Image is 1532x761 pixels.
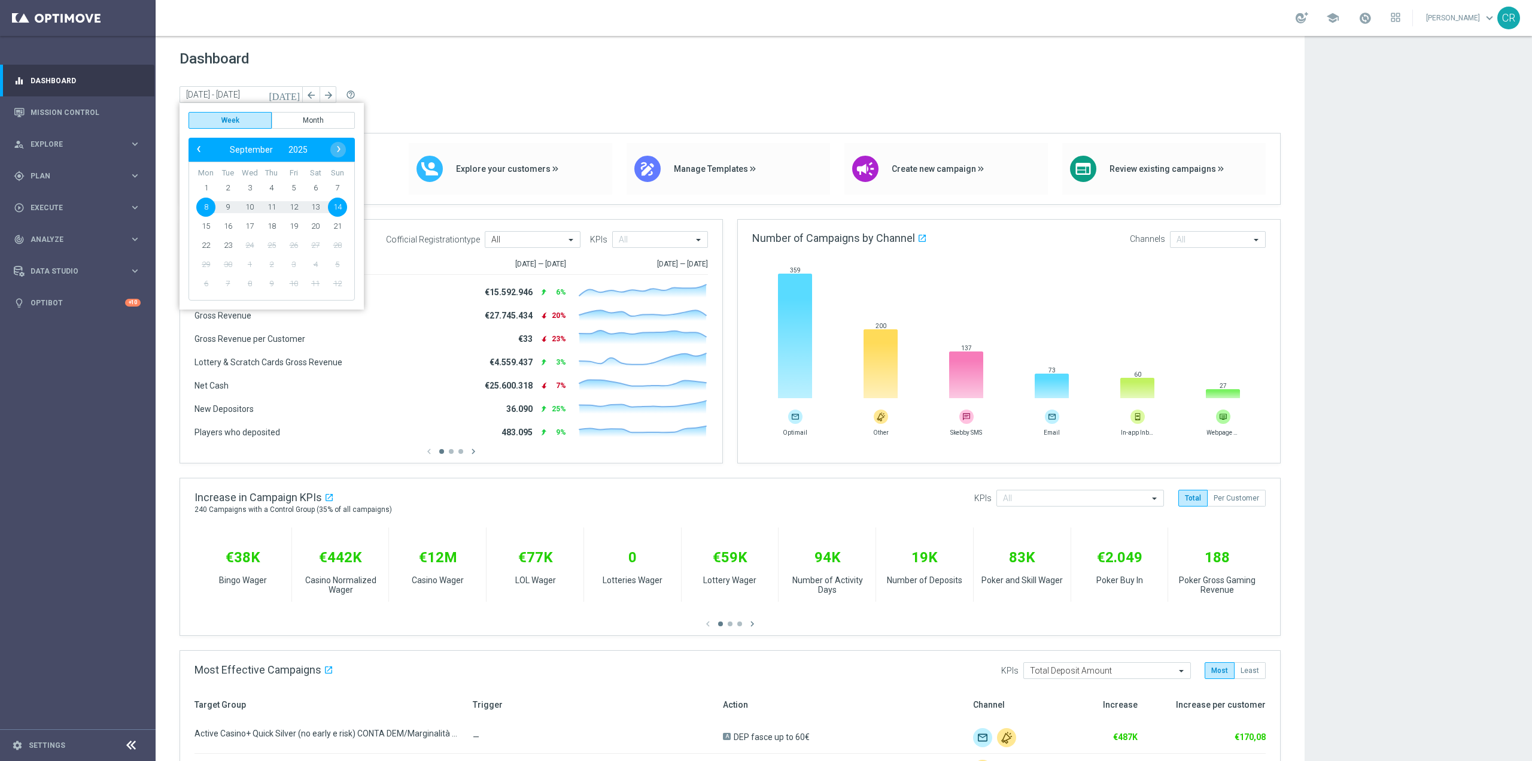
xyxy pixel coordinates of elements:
[282,168,305,178] th: weekday
[306,178,325,198] span: 6
[272,112,355,129] button: Month
[14,171,25,181] i: gps_fixed
[218,255,238,274] span: 30
[196,178,215,198] span: 1
[31,268,129,275] span: Data Studio
[306,217,325,236] span: 20
[196,274,215,293] span: 6
[13,108,141,117] button: Mission Control
[31,172,129,180] span: Plan
[31,96,141,128] a: Mission Control
[1483,11,1496,25] span: keyboard_arrow_down
[240,217,259,236] span: 17
[14,266,129,277] div: Data Studio
[196,255,215,274] span: 29
[129,265,141,277] i: keyboard_arrow_right
[262,274,281,293] span: 9
[13,140,141,149] button: person_search Explore keyboard_arrow_right
[31,287,125,319] a: Optibot
[13,298,141,308] button: lightbulb Optibot +10
[331,141,346,157] span: ›
[218,178,238,198] span: 2
[191,142,207,157] button: ‹
[305,168,327,178] th: weekday
[13,203,141,213] button: play_circle_outline Execute keyboard_arrow_right
[328,198,347,217] span: 14
[240,274,259,293] span: 8
[31,204,129,211] span: Execute
[31,236,129,243] span: Analyze
[330,142,346,157] button: ›
[196,236,215,255] span: 22
[284,217,303,236] span: 19
[13,76,141,86] button: equalizer Dashboard
[284,198,303,217] span: 12
[14,171,129,181] div: Plan
[14,139,25,150] i: person_search
[328,178,347,198] span: 7
[328,274,347,293] span: 12
[306,236,325,255] span: 27
[31,65,141,96] a: Dashboard
[218,198,238,217] span: 9
[326,168,348,178] th: weekday
[284,236,303,255] span: 26
[240,178,259,198] span: 3
[129,202,141,213] i: keyboard_arrow_right
[328,236,347,255] span: 28
[125,299,141,307] div: +10
[13,235,141,244] button: track_changes Analyze keyboard_arrow_right
[196,198,215,217] span: 8
[306,274,325,293] span: 11
[191,141,206,157] span: ‹
[14,202,129,213] div: Execute
[129,234,141,245] i: keyboard_arrow_right
[218,236,238,255] span: 23
[240,255,259,274] span: 1
[1497,7,1520,29] div: CR
[262,236,281,255] span: 25
[218,274,238,293] span: 7
[281,142,315,157] button: 2025
[217,168,239,178] th: weekday
[262,217,281,236] span: 18
[14,202,25,213] i: play_circle_outline
[196,217,215,236] span: 15
[13,266,141,276] button: Data Studio keyboard_arrow_right
[189,112,272,129] button: Week
[129,170,141,181] i: keyboard_arrow_right
[218,217,238,236] span: 16
[240,198,259,217] span: 10
[262,178,281,198] span: 4
[284,255,303,274] span: 3
[14,96,141,128] div: Mission Control
[306,198,325,217] span: 13
[14,234,25,245] i: track_changes
[14,234,129,245] div: Analyze
[14,75,25,86] i: equalizer
[1425,9,1497,27] a: [PERSON_NAME]keyboard_arrow_down
[306,255,325,274] span: 4
[288,145,308,154] span: 2025
[14,65,141,96] div: Dashboard
[14,287,141,319] div: Optibot
[240,236,259,255] span: 24
[284,178,303,198] span: 5
[222,142,281,157] button: September
[230,145,273,154] span: September
[14,139,129,150] div: Explore
[191,142,346,157] bs-datepicker-navigation-view: ​ ​ ​
[328,217,347,236] span: 21
[14,298,25,308] i: lightbulb
[29,742,65,749] a: Settings
[284,274,303,293] span: 10
[195,168,217,178] th: weekday
[13,171,141,181] button: gps_fixed Plan keyboard_arrow_right
[239,168,261,178] th: weekday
